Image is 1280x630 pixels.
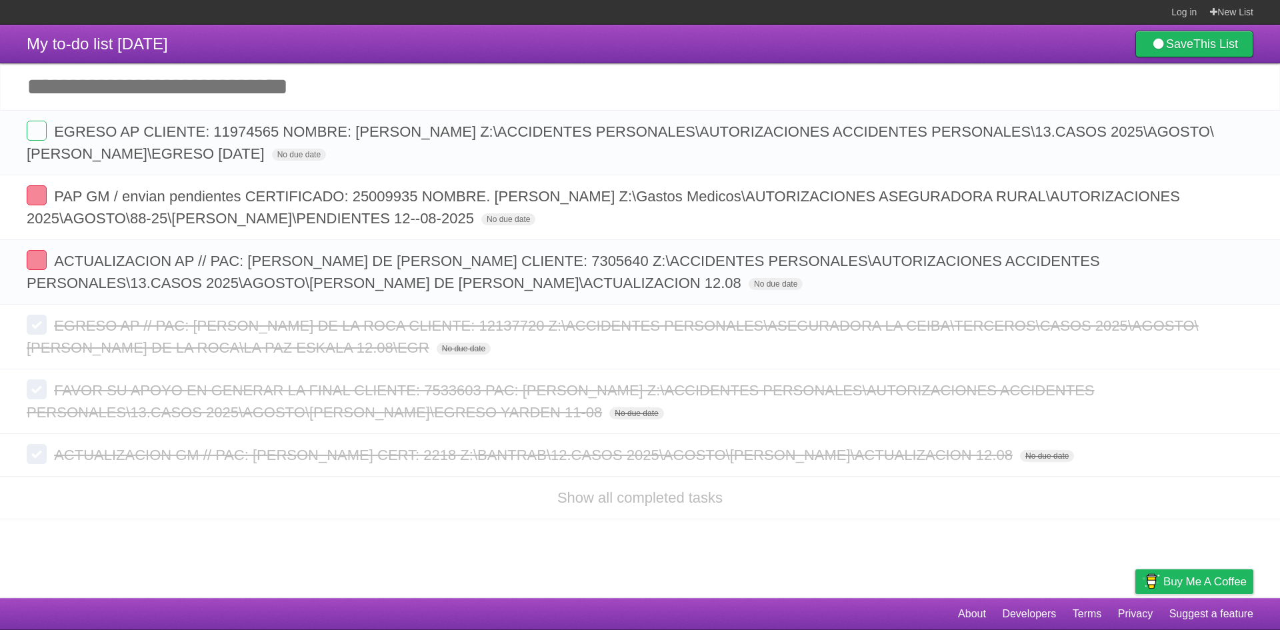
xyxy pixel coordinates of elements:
[27,315,47,335] label: Done
[1169,601,1253,627] a: Suggest a feature
[1135,569,1253,594] a: Buy me a coffee
[1118,601,1153,627] a: Privacy
[27,253,1100,291] span: ACTUALIZACION AP // PAC: [PERSON_NAME] DE [PERSON_NAME] CLIENTE: 7305640 Z:\ACCIDENTES PERSONALES...
[27,185,47,205] label: Done
[27,444,47,464] label: Done
[27,35,168,53] span: My to-do list [DATE]
[27,121,47,141] label: Done
[1135,31,1253,57] a: SaveThis List
[27,379,47,399] label: Done
[1193,37,1238,51] b: This List
[27,123,1214,162] span: EGRESO AP CLIENTE: 11974565 NOMBRE: [PERSON_NAME] Z:\ACCIDENTES PERSONALES\AUTORIZACIONES ACCIDEN...
[437,343,491,355] span: No due date
[1163,570,1247,593] span: Buy me a coffee
[557,489,723,506] a: Show all completed tasks
[27,382,1095,421] span: FAVOR SU APOYO EN GENERAR LA FINAL CLIENTE: 7533603 PAC: [PERSON_NAME] Z:\ACCIDENTES PERSONALES\A...
[958,601,986,627] a: About
[27,317,1199,356] span: EGRESO AP // PAC: [PERSON_NAME] DE LA ROCA CLIENTE: 12137720 Z:\ACCIDENTES PERSONALES\ASEGURADORA...
[1002,601,1056,627] a: Developers
[1020,450,1074,462] span: No due date
[1073,601,1102,627] a: Terms
[1142,570,1160,593] img: Buy me a coffee
[749,278,803,290] span: No due date
[481,213,535,225] span: No due date
[272,149,326,161] span: No due date
[54,447,1016,463] span: ACTUALIZACION GM // PAC: [PERSON_NAME] CERT: 2218 Z:\BANTRAB\12.CASOS 2025\AGOSTO\[PERSON_NAME]\A...
[27,188,1180,227] span: PAP GM / envian pendientes CERTIFICADO: 25009935 NOMBRE. [PERSON_NAME] Z:\Gastos Medicos\AUTORIZA...
[609,407,663,419] span: No due date
[27,250,47,270] label: Done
